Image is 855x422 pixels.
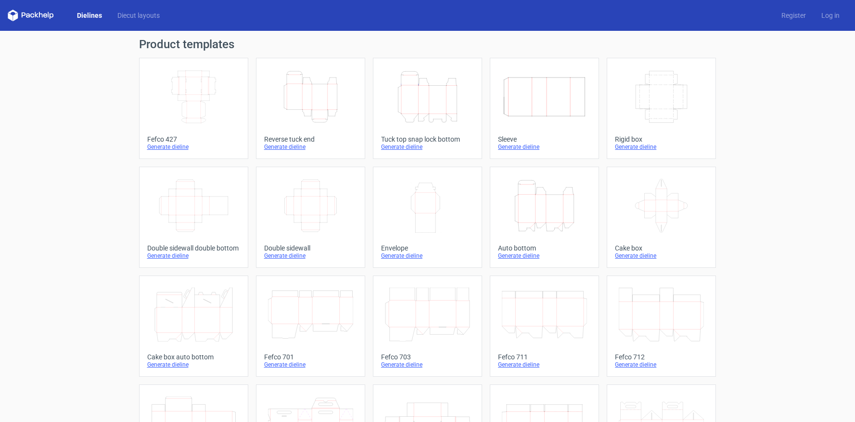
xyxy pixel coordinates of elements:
div: Fefco 712 [615,353,708,361]
a: Auto bottomGenerate dieline [490,167,599,268]
a: SleeveGenerate dieline [490,58,599,159]
a: EnvelopeGenerate dieline [373,167,482,268]
a: Fefco 703Generate dieline [373,276,482,377]
div: Generate dieline [498,143,591,151]
a: Reverse tuck endGenerate dieline [256,58,365,159]
div: Generate dieline [498,252,591,260]
div: Reverse tuck end [264,135,357,143]
a: Double sidewallGenerate dieline [256,167,365,268]
div: Sleeve [498,135,591,143]
div: Cake box [615,244,708,252]
div: Fefco 427 [147,135,240,143]
div: Fefco 703 [381,353,474,361]
a: Dielines [69,11,110,20]
div: Generate dieline [498,361,591,369]
div: Double sidewall double bottom [147,244,240,252]
a: Log in [814,11,847,20]
a: Register [774,11,814,20]
div: Generate dieline [147,361,240,369]
div: Generate dieline [381,143,474,151]
div: Tuck top snap lock bottom [381,135,474,143]
a: Fefco 712Generate dieline [607,276,716,377]
div: Envelope [381,244,474,252]
div: Generate dieline [147,143,240,151]
h1: Product templates [139,39,716,50]
div: Generate dieline [615,252,708,260]
a: Cake box auto bottomGenerate dieline [139,276,248,377]
a: Fefco 701Generate dieline [256,276,365,377]
a: Rigid boxGenerate dieline [607,58,716,159]
div: Generate dieline [615,361,708,369]
div: Double sidewall [264,244,357,252]
div: Fefco 711 [498,353,591,361]
a: Cake boxGenerate dieline [607,167,716,268]
div: Fefco 701 [264,353,357,361]
div: Generate dieline [264,252,357,260]
div: Generate dieline [381,252,474,260]
div: Generate dieline [615,143,708,151]
div: Generate dieline [147,252,240,260]
a: Fefco 711Generate dieline [490,276,599,377]
a: Fefco 427Generate dieline [139,58,248,159]
a: Diecut layouts [110,11,167,20]
div: Generate dieline [264,361,357,369]
div: Auto bottom [498,244,591,252]
div: Generate dieline [381,361,474,369]
a: Double sidewall double bottomGenerate dieline [139,167,248,268]
div: Generate dieline [264,143,357,151]
div: Rigid box [615,135,708,143]
div: Cake box auto bottom [147,353,240,361]
a: Tuck top snap lock bottomGenerate dieline [373,58,482,159]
